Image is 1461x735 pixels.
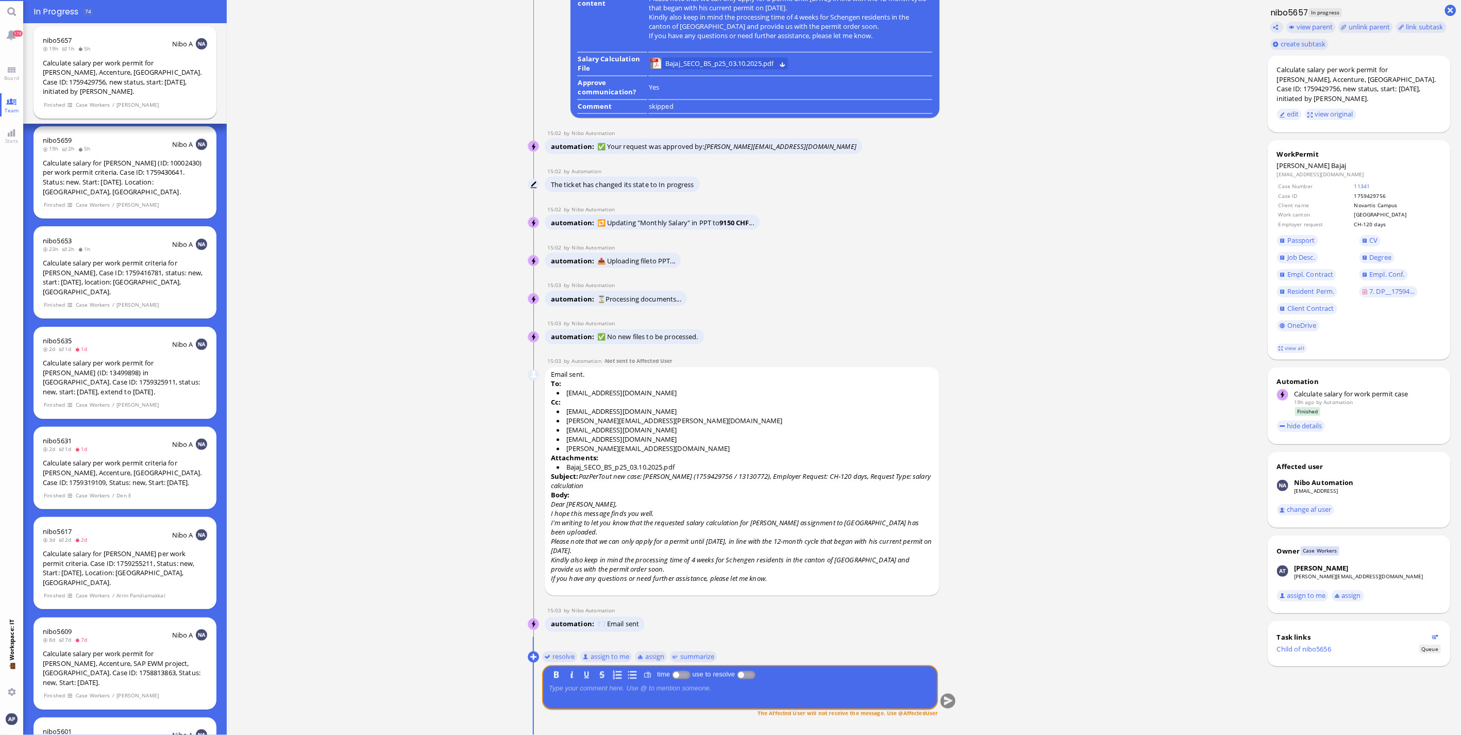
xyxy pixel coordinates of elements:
a: Job Desc. [1277,252,1318,263]
span: 15:02 [547,206,564,213]
span: Nibo A [172,140,193,149]
div: Calculate salary per work permit for [PERSON_NAME], Accenture, [GEOGRAPHIC_DATA]. Case ID: 175942... [1277,65,1441,103]
span: [PERSON_NAME] [116,201,159,209]
p: If you have any questions or need further assistance, please let me know. [551,574,934,583]
span: by [564,168,572,175]
a: nibo5635 [43,336,72,345]
div: Affected user [1277,462,1323,471]
button: view original [1305,109,1356,120]
img: Anusha Thakur [1277,565,1288,577]
img: Nibo Automation [528,619,540,630]
span: Email sent. [551,370,934,593]
span: [PERSON_NAME] [1277,161,1330,170]
li: [EMAIL_ADDRESS][DOMAIN_NAME] [557,407,934,416]
span: 1h [78,245,94,253]
span: Nibo A [172,630,193,640]
div: Automation [1277,377,1441,386]
td: Work canton [1278,210,1353,219]
span: 1h [62,45,78,52]
span: 📤 Uploading file to PPT... [597,256,675,265]
span: - [603,358,673,365]
span: Finished [43,101,65,109]
span: Airin Pandiamakkal [116,591,166,600]
span: automation [551,142,597,151]
span: automation@nibo.ai [572,281,615,289]
span: 178 [13,30,23,37]
a: CV [1359,235,1381,246]
button: hide details [1277,421,1325,432]
strong: To: [551,379,561,389]
span: automation@nibo.ai [572,206,615,213]
li: [PERSON_NAME][EMAIL_ADDRESS][DOMAIN_NAME] [557,444,934,454]
img: Nibo Automation [528,218,540,229]
span: Yes [649,82,659,92]
span: Nibo A [172,39,193,48]
span: Finished [43,400,65,409]
div: Calculate salary per work permit criteria for [PERSON_NAME], Case ID: 1759416781, status: new, st... [43,258,207,296]
span: Den E [116,491,132,500]
a: [EMAIL_ADDRESS] [1294,487,1338,494]
span: [PERSON_NAME] [116,400,159,409]
span: 2d [59,536,75,543]
button: create subtask [1270,39,1329,50]
img: NA [196,339,207,350]
a: [PERSON_NAME][EMAIL_ADDRESS][DOMAIN_NAME] [1294,573,1423,580]
span: Client Contract [1287,304,1334,313]
span: 1d [75,445,91,453]
span: 15:03 [547,320,564,327]
li: [PERSON_NAME][EMAIL_ADDRESS][PERSON_NAME][DOMAIN_NAME] [557,416,934,426]
span: 15:03 [547,358,564,365]
img: Nibo Automation [528,332,540,343]
span: automation [551,332,597,342]
td: 1759429756 [1354,192,1440,200]
span: automation@bluelakelegal.com [1324,398,1353,406]
img: You [6,713,17,725]
span: Finished [43,201,65,209]
span: 19h [43,145,62,152]
span: automation [551,256,597,265]
span: by [564,129,572,137]
img: NA [196,529,207,541]
span: by [564,206,572,213]
span: by [564,244,572,251]
button: B [551,669,562,680]
span: Nibo A [172,340,193,349]
div: Calculate salary per work permit criteria for [PERSON_NAME], Accenture, [GEOGRAPHIC_DATA]. Case I... [43,458,207,487]
span: 2h [62,145,78,152]
p: If you have any questions or need further assistance, please let me know. [649,31,932,40]
span: The ticket has changed its state to In progress [551,180,694,189]
strong: Attachments: [551,454,599,463]
div: Calculate salary for [PERSON_NAME] (ID: 10002430) per work permit criteria. Case ID: 1759430641. ... [43,158,207,196]
span: / [112,300,115,309]
td: Novartis Campus [1354,201,1440,209]
span: [PERSON_NAME] [116,300,159,309]
span: Bajaj_SECO_BS_p25_03.10.2025.pdf [665,58,774,69]
td: Case Number [1278,182,1353,190]
span: Stats [3,137,21,144]
label: time [656,671,673,678]
img: NA [196,38,207,49]
a: Passport [1277,235,1318,246]
span: Nibo A [172,240,193,249]
span: automation@nibo.ai [572,244,615,251]
span: 1d [75,345,91,353]
span: 5h [78,45,94,52]
span: Case Workers [75,591,110,600]
span: Finished [43,300,65,309]
span: 7d [59,636,75,643]
span: Finished [43,591,65,600]
span: automation [551,620,597,629]
span: 1d [59,345,75,353]
span: 23h [43,245,62,253]
a: nibo5617 [43,527,72,536]
span: 19h [43,45,62,52]
strong: 9150 CHF [719,218,749,227]
td: Case ID [1278,192,1353,200]
span: [PERSON_NAME] [116,691,159,700]
span: link subtask [1406,22,1444,31]
p: Kindly also keep in mind the processing time of 4 weeks for Schengen residents in the canton of [... [551,556,934,574]
lob-view: Bajaj_SECO_BS_p25_03.10.2025.pdf [650,58,788,69]
button: S [596,669,608,680]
